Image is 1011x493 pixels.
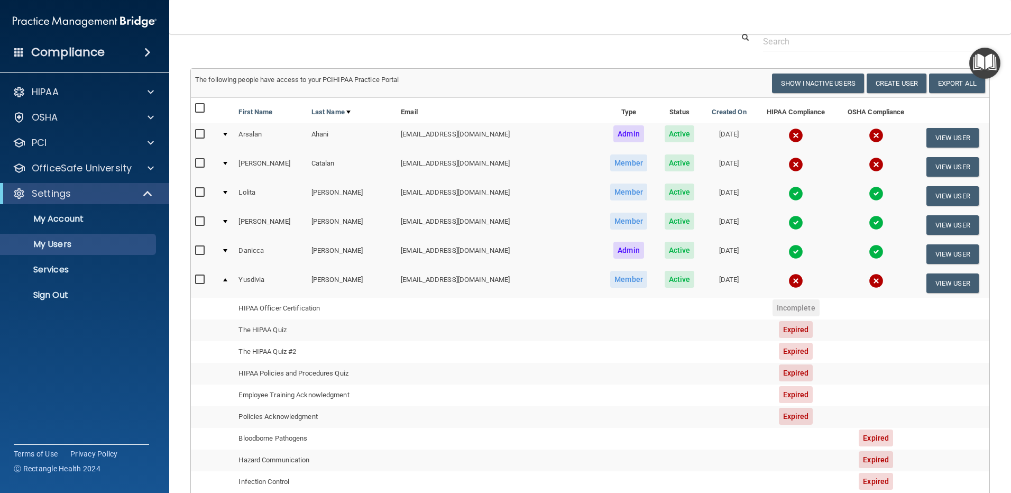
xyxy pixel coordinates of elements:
td: [DATE] [703,123,755,152]
iframe: Drift Widget Chat Controller [828,418,998,460]
span: Expired [779,408,813,425]
img: tick.e7d51cea.svg [788,244,803,259]
td: [DATE] [703,181,755,211]
button: View User [926,215,979,235]
button: Open Resource Center [969,48,1000,79]
span: Member [610,271,647,288]
a: OSHA [13,111,154,124]
a: HIPAA [13,86,154,98]
button: View User [926,157,979,177]
a: Privacy Policy [70,449,118,459]
span: Active [665,184,695,200]
button: Create User [867,74,926,93]
span: Expired [779,321,813,338]
img: cross.ca9f0e7f.svg [788,157,803,172]
span: Ⓒ Rectangle Health 2024 [14,463,100,474]
a: Created On [712,106,747,118]
td: [EMAIL_ADDRESS][DOMAIN_NAME] [397,240,601,269]
p: My Users [7,239,151,250]
td: [PERSON_NAME] [307,240,397,269]
span: Expired [779,386,813,403]
a: OfficeSafe University [13,162,154,175]
th: Type [601,98,656,123]
span: The following people have access to your PCIHIPAA Practice Portal [195,76,399,84]
td: [EMAIL_ADDRESS][DOMAIN_NAME] [397,181,601,211]
td: [PERSON_NAME] [234,211,307,240]
td: Yusdivia [234,269,307,297]
td: Arsalan [234,123,307,152]
td: Lolita [234,181,307,211]
span: Active [665,154,695,171]
td: Danicca [234,240,307,269]
button: Show Inactive Users [772,74,864,93]
img: cross.ca9f0e7f.svg [869,157,884,172]
a: Terms of Use [14,449,58,459]
img: tick.e7d51cea.svg [788,215,803,230]
img: cross.ca9f0e7f.svg [788,273,803,288]
td: Hazard Communication [234,450,397,471]
span: Member [610,184,647,200]
h4: Compliance [31,45,105,60]
td: [EMAIL_ADDRESS][DOMAIN_NAME] [397,123,601,152]
span: Expired [779,364,813,381]
td: [EMAIL_ADDRESS][DOMAIN_NAME] [397,152,601,181]
td: [PERSON_NAME] [234,152,307,181]
p: Settings [32,187,71,200]
span: Incomplete [773,299,820,316]
td: Bloodborne Pathogens [234,428,397,450]
img: tick.e7d51cea.svg [869,186,884,201]
a: PCI [13,136,154,149]
p: OSHA [32,111,58,124]
td: The HIPAA Quiz [234,319,397,341]
th: HIPAA Compliance [755,98,837,123]
th: Email [397,98,601,123]
th: Status [656,98,703,123]
span: Member [610,154,647,171]
td: [PERSON_NAME] [307,211,397,240]
span: Admin [613,125,644,142]
td: Employee Training Acknowledgment [234,385,397,406]
p: Sign Out [7,290,151,300]
th: OSHA Compliance [837,98,916,123]
td: [PERSON_NAME] [307,269,397,297]
td: Catalan [307,152,397,181]
span: Active [665,125,695,142]
a: Export All [929,74,985,93]
p: My Account [7,214,151,224]
td: [EMAIL_ADDRESS][DOMAIN_NAME] [397,269,601,297]
span: Expired [779,343,813,360]
td: [EMAIL_ADDRESS][DOMAIN_NAME] [397,211,601,240]
span: Admin [613,242,644,259]
td: HIPAA Policies and Procedures Quiz [234,363,397,385]
img: cross.ca9f0e7f.svg [788,128,803,143]
span: Active [665,271,695,288]
p: OfficeSafe University [32,162,132,175]
img: cross.ca9f0e7f.svg [869,273,884,288]
input: Search [763,32,982,51]
button: View User [926,128,979,148]
td: HIPAA Officer Certification [234,298,397,319]
a: Last Name [311,106,351,118]
img: tick.e7d51cea.svg [869,244,884,259]
button: View User [926,273,979,293]
img: cross.ca9f0e7f.svg [869,128,884,143]
img: tick.e7d51cea.svg [869,215,884,230]
td: [DATE] [703,152,755,181]
td: [DATE] [703,240,755,269]
td: Ahani [307,123,397,152]
img: PMB logo [13,11,157,32]
p: HIPAA [32,86,59,98]
p: PCI [32,136,47,149]
img: tick.e7d51cea.svg [788,186,803,201]
p: Services [7,264,151,275]
a: First Name [238,106,272,118]
td: Infection Control [234,471,397,493]
span: Member [610,213,647,230]
button: View User [926,186,979,206]
span: Active [665,242,695,259]
a: Settings [13,187,153,200]
td: The HIPAA Quiz #2 [234,341,397,363]
td: [DATE] [703,211,755,240]
td: [DATE] [703,269,755,297]
td: [PERSON_NAME] [307,181,397,211]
